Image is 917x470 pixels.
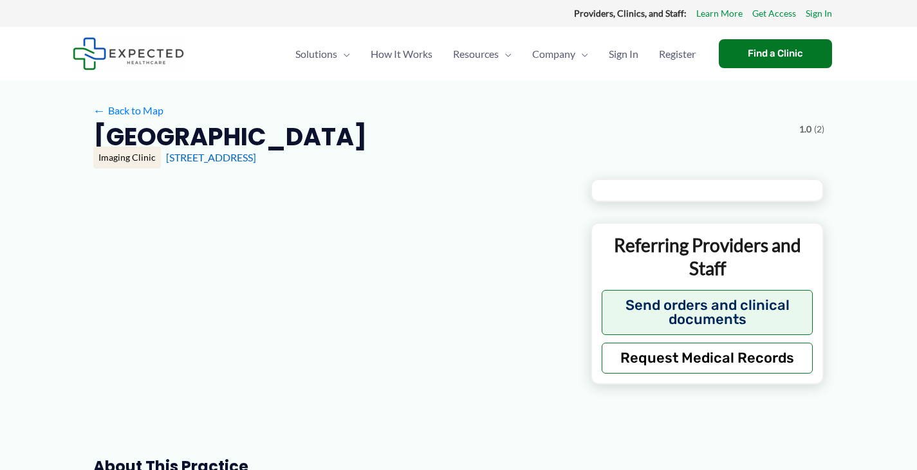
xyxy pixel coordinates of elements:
[337,32,350,77] span: Menu Toggle
[371,32,432,77] span: How It Works
[443,32,522,77] a: ResourcesMenu Toggle
[602,343,813,374] button: Request Medical Records
[360,32,443,77] a: How It Works
[93,147,161,168] div: Imaging Clinic
[602,233,813,280] p: Referring Providers and Staff
[453,32,499,77] span: Resources
[575,32,588,77] span: Menu Toggle
[806,5,832,22] a: Sign In
[609,32,638,77] span: Sign In
[73,37,184,70] img: Expected Healthcare Logo - side, dark font, small
[752,5,796,22] a: Get Access
[799,121,811,138] span: 1.0
[522,32,598,77] a: CompanyMenu Toggle
[814,121,824,138] span: (2)
[295,32,337,77] span: Solutions
[532,32,575,77] span: Company
[93,121,367,152] h2: [GEOGRAPHIC_DATA]
[285,32,706,77] nav: Primary Site Navigation
[166,151,256,163] a: [STREET_ADDRESS]
[696,5,743,22] a: Learn More
[93,104,106,116] span: ←
[574,8,687,19] strong: Providers, Clinics, and Staff:
[93,101,163,120] a: ←Back to Map
[598,32,649,77] a: Sign In
[602,290,813,335] button: Send orders and clinical documents
[659,32,696,77] span: Register
[719,39,832,68] a: Find a Clinic
[649,32,706,77] a: Register
[285,32,360,77] a: SolutionsMenu Toggle
[499,32,512,77] span: Menu Toggle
